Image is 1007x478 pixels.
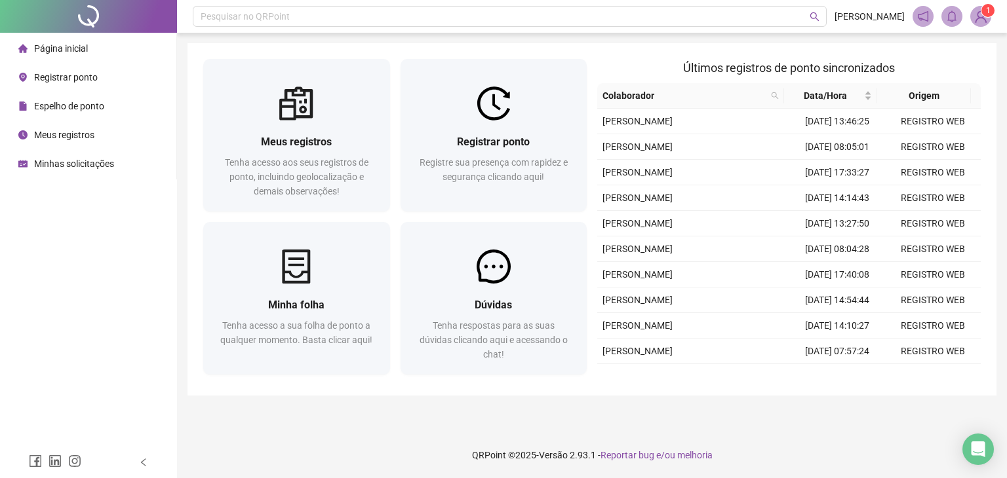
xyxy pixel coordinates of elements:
td: REGISTRO WEB [885,262,981,287]
div: Open Intercom Messenger [962,433,994,465]
span: Tenha respostas para as suas dúvidas clicando aqui e acessando o chat! [420,320,568,359]
span: instagram [68,454,81,468]
td: [DATE] 17:40:08 [789,262,885,287]
span: linkedin [49,454,62,468]
td: REGISTRO WEB [885,287,981,313]
span: [PERSON_NAME] [602,346,673,356]
span: search [768,86,781,105]
span: [PERSON_NAME] [602,218,673,229]
span: Página inicial [34,43,88,54]
span: file [18,101,28,111]
a: Registrar pontoRegistre sua presença com rapidez e segurança clicando aqui! [401,59,587,211]
span: Reportar bug e/ou melhoria [601,450,713,460]
span: Versão [539,450,568,460]
td: [DATE] 17:30:18 [789,364,885,390]
td: [DATE] 13:27:50 [789,211,885,236]
span: search [771,92,779,100]
td: [DATE] 08:04:28 [789,236,885,262]
span: home [18,44,28,53]
th: Origem [877,83,970,109]
td: REGISTRO WEB [885,313,981,339]
span: Minhas solicitações [34,158,114,169]
span: [PERSON_NAME] [602,193,673,203]
td: [DATE] 08:05:01 [789,134,885,160]
span: Tenha acesso aos seus registros de ponto, incluindo geolocalização e demais observações! [225,157,368,196]
td: REGISTRO WEB [885,109,981,134]
span: Meus registros [34,130,94,140]
span: Espelho de ponto [34,101,104,111]
td: REGISTRO WEB [885,236,981,262]
a: Meus registrosTenha acesso aos seus registros de ponto, incluindo geolocalização e demais observa... [203,59,390,211]
span: Registrar ponto [457,136,530,148]
td: [DATE] 07:57:24 [789,339,885,364]
span: [PERSON_NAME] [602,244,673,254]
td: REGISTRO WEB [885,185,981,211]
td: REGISTRO WEB [885,364,981,390]
span: [PERSON_NAME] [602,116,673,126]
span: environment [18,73,28,82]
span: Registre sua presença com rapidez e segurança clicando aqui! [420,157,568,182]
td: [DATE] 14:54:44 [789,287,885,313]
span: Data/Hora [789,88,861,103]
span: left [139,458,148,467]
a: DúvidasTenha respostas para as suas dúvidas clicando aqui e acessando o chat! [401,222,587,375]
span: facebook [29,454,42,468]
span: Meus registros [261,136,332,148]
td: REGISTRO WEB [885,339,981,364]
sup: Atualize o seu contato no menu Meus Dados [981,4,995,17]
td: [DATE] 13:46:25 [789,109,885,134]
span: [PERSON_NAME] [602,141,673,152]
span: bell [946,10,958,22]
td: [DATE] 14:14:43 [789,185,885,211]
span: [PERSON_NAME] [602,167,673,177]
td: [DATE] 14:10:27 [789,313,885,339]
span: Colaborador [602,88,766,103]
span: schedule [18,159,28,168]
th: Data/Hora [784,83,877,109]
span: Tenha acesso a sua folha de ponto a qualquer momento. Basta clicar aqui! [220,320,372,345]
span: Minha folha [268,299,325,311]
td: [DATE] 17:33:27 [789,160,885,185]
footer: QRPoint © 2025 - 2.93.1 - [177,432,1007,478]
span: Últimos registros de ponto sincronizados [683,61,895,75]
span: 1 [986,6,991,15]
span: Dúvidas [475,299,512,311]
span: notification [917,10,929,22]
td: REGISTRO WEB [885,160,981,185]
span: [PERSON_NAME] [602,269,673,280]
a: Minha folhaTenha acesso a sua folha de ponto a qualquer momento. Basta clicar aqui! [203,222,390,375]
span: [PERSON_NAME] [602,295,673,305]
span: [PERSON_NAME] [602,320,673,331]
span: clock-circle [18,130,28,139]
td: REGISTRO WEB [885,134,981,160]
span: Registrar ponto [34,72,98,83]
span: [PERSON_NAME] [835,9,905,24]
td: REGISTRO WEB [885,211,981,236]
img: 78408 [971,7,991,26]
span: search [810,12,819,22]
